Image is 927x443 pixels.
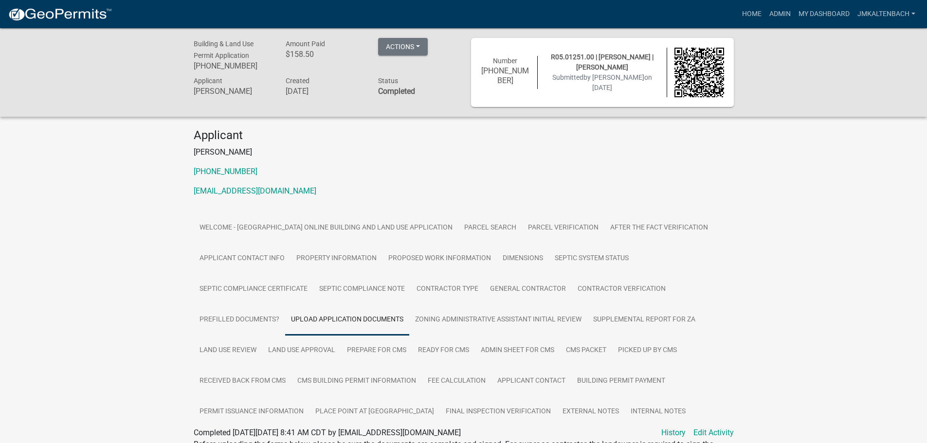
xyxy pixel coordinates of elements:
[291,243,382,274] a: Property Information
[572,274,672,305] a: Contractor Verfication
[194,40,254,59] span: Building & Land Use Permit Application
[194,186,316,195] a: [EMAIL_ADDRESS][DOMAIN_NAME]
[412,335,475,366] a: Ready For CMS
[411,274,484,305] a: Contractor Type
[194,146,734,158] p: [PERSON_NAME]
[693,427,734,439] a: Edit Activity
[382,243,497,274] a: Proposed Work Information
[481,66,530,85] h6: [PHONE_NUMBER]
[522,213,604,244] a: Parcel Verification
[497,243,549,274] a: Dimensions
[674,48,724,97] img: QR code
[194,428,461,437] span: Completed [DATE][DATE] 8:41 AM CDT by [EMAIL_ADDRESS][DOMAIN_NAME]
[571,366,671,397] a: Building Permit Payment
[194,213,458,244] a: Welcome - [GEOGRAPHIC_DATA] Online Building and Land Use Application
[549,243,635,274] a: Septic System Status
[286,50,364,59] h6: $158.50
[286,87,364,96] h6: [DATE]
[738,5,765,23] a: Home
[491,366,571,397] a: Applicant Contact
[286,77,309,85] span: Created
[475,335,560,366] a: Admin Sheet for CMS
[765,5,795,23] a: Admin
[194,335,262,366] a: Land Use Review
[625,396,691,427] a: Internal Notes
[194,167,257,176] a: [PHONE_NUMBER]
[458,213,522,244] a: Parcel search
[286,40,325,48] span: Amount Paid
[422,366,491,397] a: Fee Calculation
[795,5,854,23] a: My Dashboard
[583,73,644,81] span: by [PERSON_NAME]
[313,274,411,305] a: Septic Compliance Note
[291,366,422,397] a: CMS Building Permit Information
[661,427,686,439] a: History
[378,38,428,55] button: Actions
[285,304,409,336] a: Upload Application Documents
[440,396,557,427] a: Final Inspection Verification
[194,128,734,142] h4: Applicant
[587,304,701,336] a: Supplemental Report for ZA
[194,304,285,336] a: Prefilled Documents?
[551,53,654,71] span: R05.01251.00 | [PERSON_NAME] | [PERSON_NAME]
[194,274,313,305] a: Septic Compliance Certificate
[493,57,517,65] span: Number
[552,73,652,91] span: Submitted on [DATE]
[194,87,272,96] h6: [PERSON_NAME]
[378,77,398,85] span: Status
[378,87,415,96] strong: Completed
[309,396,440,427] a: Place Point at [GEOGRAPHIC_DATA]
[409,304,587,336] a: Zoning Administrative Assistant Initial Review
[560,335,612,366] a: CMS Packet
[194,396,309,427] a: Permit Issuance Information
[854,5,919,23] a: jmkaltenbach
[194,366,291,397] a: Received back from CMS
[194,77,222,85] span: Applicant
[484,274,572,305] a: General contractor
[604,213,714,244] a: After the Fact Verification
[557,396,625,427] a: External Notes
[612,335,683,366] a: Picked up by CMS
[194,61,272,71] h6: [PHONE_NUMBER]
[262,335,341,366] a: Land Use Approval
[341,335,412,366] a: Prepare for CMS
[194,243,291,274] a: Applicant Contact Info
